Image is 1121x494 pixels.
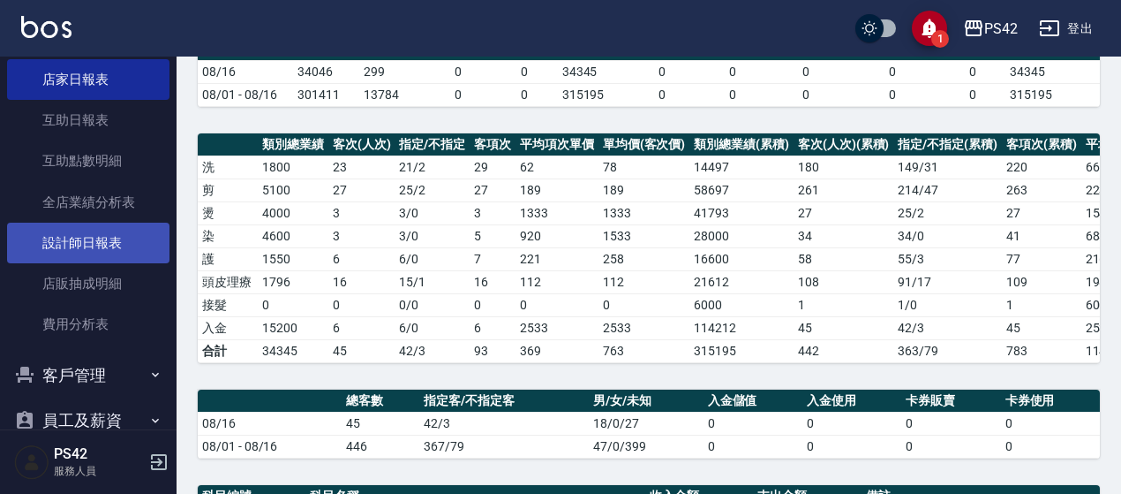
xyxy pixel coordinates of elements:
td: 0 [765,83,846,106]
a: 店家日報表 [7,59,169,100]
td: 27 [794,201,894,224]
td: 0 [846,83,940,106]
th: 類別總業績 [258,133,328,156]
td: 0 [703,435,802,458]
td: 16 [470,270,515,293]
td: 接髮 [198,293,258,316]
td: 45 [342,412,420,435]
td: 220 [1002,156,1081,179]
td: 15 / 1 [395,270,470,293]
td: 燙 [198,201,258,224]
td: 783 [1002,339,1081,362]
img: Logo [21,16,71,38]
td: 21 / 2 [395,156,470,179]
td: 34345 [1005,60,1100,83]
td: 0 [492,60,558,83]
td: 3 / 0 [395,201,470,224]
td: 109 [1002,270,1081,293]
p: 服務人員 [54,463,144,479]
td: 299 [359,60,425,83]
td: 5 [470,224,515,247]
td: 染 [198,224,258,247]
button: 客戶管理 [7,353,169,399]
td: 0 [700,60,766,83]
td: 4000 [258,201,328,224]
td: 58697 [689,179,794,201]
td: 6 [328,247,395,270]
td: 頭皮理療 [198,270,258,293]
a: 全店業績分析表 [7,182,169,223]
td: 0 [700,83,766,106]
td: 1800 [258,156,328,179]
td: 0 [470,293,515,316]
td: 合計 [198,339,258,362]
td: 315195 [1005,83,1100,106]
th: 卡券販賣 [901,390,1000,413]
td: 91 / 17 [893,270,1002,293]
td: 114212 [689,316,794,339]
td: 112 [515,270,598,293]
td: 27 [328,179,395,201]
a: 互助點數明細 [7,141,169,181]
td: 0 [598,293,690,316]
td: 0 [623,83,699,106]
th: 指定/不指定(累積) [893,133,1002,156]
td: 45 [328,339,395,362]
table: a dense table [198,390,1100,459]
a: 店販抽成明細 [7,263,169,304]
td: 29 [470,156,515,179]
td: 1 [1002,293,1081,316]
td: 16600 [689,247,794,270]
td: 42/3 [419,412,589,435]
th: 平均項次單價 [515,133,598,156]
td: 08/01 - 08/16 [198,435,342,458]
td: 301411 [293,83,359,106]
td: 1 [794,293,894,316]
th: 指定/不指定 [395,133,470,156]
td: 0 [802,412,901,435]
td: 剪 [198,179,258,201]
td: 34046 [293,60,359,83]
td: 108 [794,270,894,293]
a: 費用分析表 [7,304,169,345]
td: 7 [470,247,515,270]
td: 1333 [598,201,690,224]
th: 客項次(累積) [1002,133,1081,156]
td: 5100 [258,179,328,201]
td: 442 [794,339,894,362]
td: 25 / 2 [893,201,1002,224]
td: 3 / 0 [395,224,470,247]
td: 77 [1002,247,1081,270]
th: 客次(人次) [328,133,395,156]
th: 指定客/不指定客 [419,390,589,413]
th: 單均價(客次價) [598,133,690,156]
td: 315195 [558,83,624,106]
th: 客項次 [470,133,515,156]
td: 1533 [598,224,690,247]
td: 214 / 47 [893,179,1002,201]
div: PS42 [984,18,1018,40]
td: 08/01 - 08/16 [198,83,293,106]
td: 0 [802,435,901,458]
button: PS42 [956,11,1025,47]
td: 2533 [598,316,690,339]
td: 0 [425,83,492,106]
td: 189 [515,179,598,201]
td: 08/16 [198,60,293,83]
td: 0 [425,60,492,83]
td: 0 [492,83,558,106]
td: 1 / 0 [893,293,1002,316]
td: 0 [901,412,1000,435]
td: 4600 [258,224,328,247]
td: 93 [470,339,515,362]
td: 入金 [198,316,258,339]
td: 16 [328,270,395,293]
td: 25 / 2 [395,179,470,201]
td: 0 [703,412,802,435]
td: 62 [515,156,598,179]
span: 1 [931,30,949,48]
td: 42/3 [395,339,470,362]
td: 263 [1002,179,1081,201]
td: 763 [598,339,690,362]
button: 員工及薪資 [7,398,169,444]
